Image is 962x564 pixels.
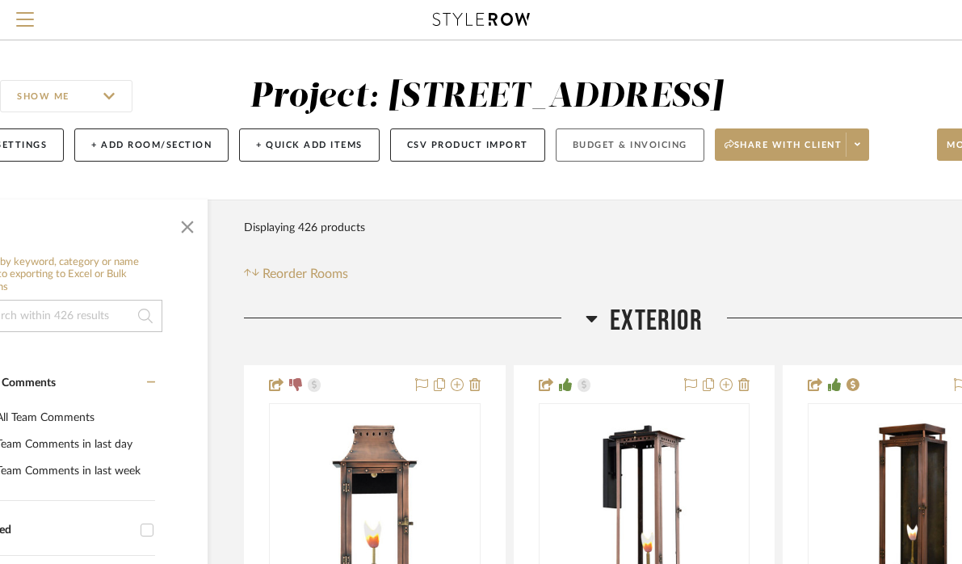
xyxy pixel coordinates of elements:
[556,128,704,162] button: Budget & Invoicing
[244,264,348,284] button: Reorder Rooms
[244,212,365,244] div: Displaying 426 products
[263,264,348,284] span: Reorder Rooms
[250,80,724,114] div: Project: [STREET_ADDRESS]
[610,304,703,339] span: Exterior
[171,208,204,240] button: Close
[725,139,842,163] span: Share with client
[239,128,380,162] button: + Quick Add Items
[390,128,545,162] button: CSV Product Import
[715,128,870,161] button: Share with client
[74,128,229,162] button: + Add Room/Section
